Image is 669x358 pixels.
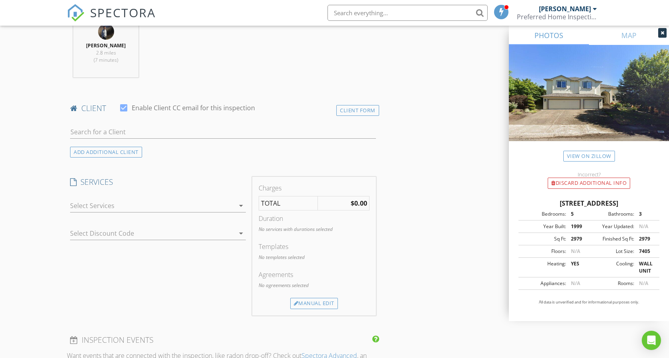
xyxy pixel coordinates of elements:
span: SPECTORA [90,4,156,21]
div: 5 [566,210,589,218]
a: MAP [589,26,669,45]
div: 2979 [566,235,589,243]
div: Bathrooms: [589,210,634,218]
input: Search for a Client [70,125,376,139]
div: [STREET_ADDRESS] [518,198,659,208]
div: Charges [259,183,370,193]
strong: $0.00 [351,199,367,208]
img: img_4234.jpg [98,24,114,40]
span: N/A [571,280,580,287]
div: YES [566,260,589,275]
h4: client [70,103,376,113]
a: View on Zillow [563,151,615,162]
i: arrow_drop_down [236,229,246,238]
div: Client Form [336,105,379,116]
p: No agreements selected [259,282,370,289]
span: (7 minutes) [94,57,118,63]
div: Preferred Home Inspections [517,13,597,21]
div: 7405 [634,248,657,255]
input: Search everything... [327,5,488,21]
span: 2.8 miles [96,49,116,56]
i: arrow_drop_down [236,201,246,210]
div: Appliances: [521,280,566,287]
h4: INSPECTION EVENTS [70,335,376,345]
div: Manual Edit [290,298,338,309]
div: 2979 [634,235,657,243]
a: PHOTOS [509,26,589,45]
div: WALL UNIT [634,260,657,275]
a: SPECTORA [67,11,156,28]
strong: [PERSON_NAME] [86,42,126,49]
div: Lot Size: [589,248,634,255]
span: N/A [639,280,648,287]
div: 3 [634,210,657,218]
p: All data is unverified and for informational purposes only. [518,299,659,305]
div: Duration [259,214,370,223]
div: Year Updated: [589,223,634,230]
div: Bedrooms: [521,210,566,218]
div: Incorrect? [509,171,669,178]
div: Year Built: [521,223,566,230]
div: Agreements [259,270,370,279]
div: Heating: [521,260,566,275]
p: No services with durations selected [259,226,370,233]
img: The Best Home Inspection Software - Spectora [67,4,84,22]
label: Enable Client CC email for this inspection [132,104,255,112]
div: Cooling: [589,260,634,275]
p: No templates selected [259,254,370,261]
div: 1999 [566,223,589,230]
td: TOTAL [259,196,317,210]
div: Floors: [521,248,566,255]
div: Discard Additional info [548,178,630,189]
div: Rooms: [589,280,634,287]
div: Finished Sq Ft: [589,235,634,243]
h4: SERVICES [70,177,246,187]
span: N/A [571,248,580,255]
img: streetview [509,45,669,160]
div: Open Intercom Messenger [642,331,661,350]
div: ADD ADDITIONAL client [70,147,142,158]
div: [PERSON_NAME] [539,5,591,13]
span: N/A [639,223,648,230]
div: Sq Ft: [521,235,566,243]
div: Templates [259,242,370,251]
